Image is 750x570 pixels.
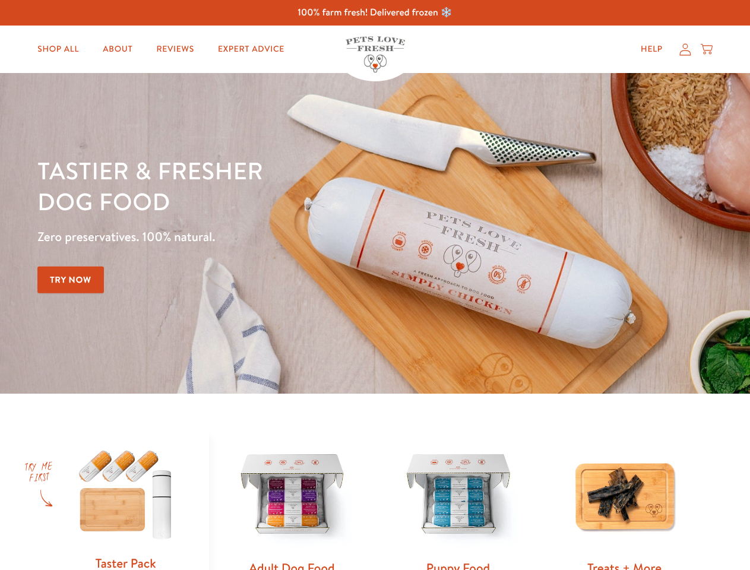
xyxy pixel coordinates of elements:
a: Shop All [28,37,88,61]
a: About [93,37,142,61]
img: Pets Love Fresh [346,36,405,72]
p: Zero preservatives. 100% natural. [37,226,488,248]
a: Help [631,37,672,61]
a: Reviews [147,37,203,61]
h1: Tastier & fresher dog food [37,155,488,217]
a: Try Now [37,267,104,293]
a: Expert Advice [208,37,294,61]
